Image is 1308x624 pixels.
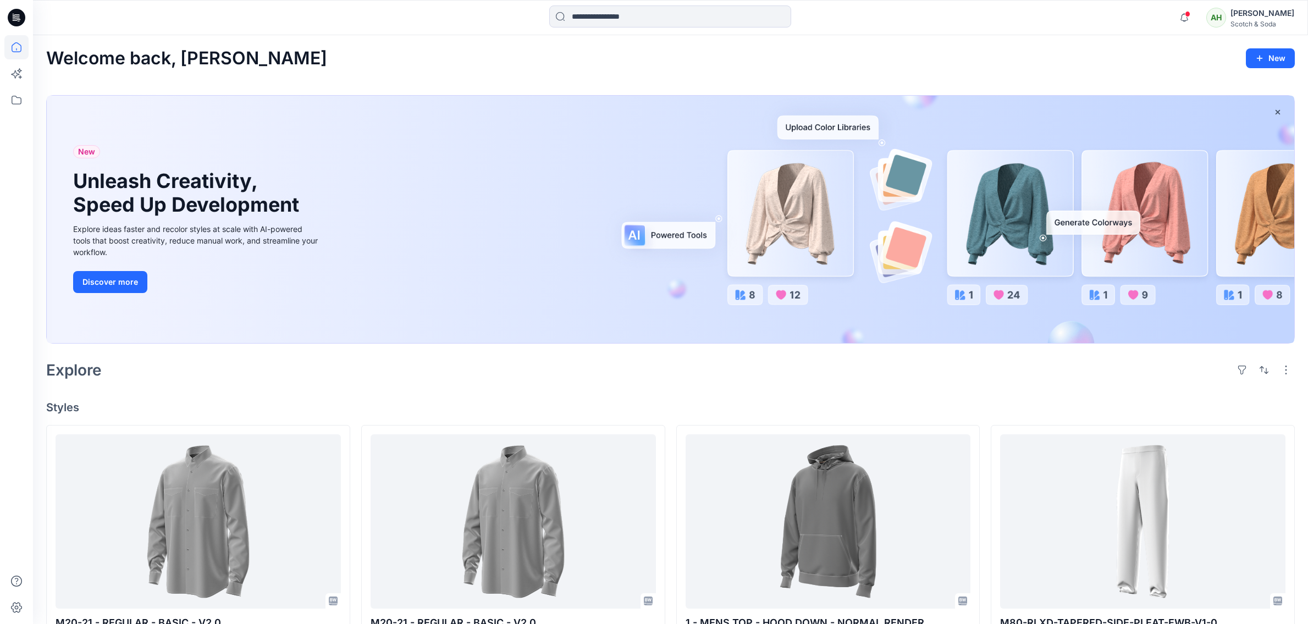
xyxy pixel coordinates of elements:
div: [PERSON_NAME] [1230,7,1294,20]
h2: Explore [46,361,102,379]
h2: Welcome back, [PERSON_NAME] [46,48,327,69]
div: AH [1206,8,1226,27]
a: 1 - MENS TOP - HOOD DOWN - NORMAL RENDER [686,434,971,609]
span: New [78,145,95,158]
h1: Unleash Creativity, Speed Up Development [73,169,304,217]
div: Scotch & Soda [1230,20,1294,28]
button: Discover more [73,271,147,293]
a: M20-21 - REGULAR - BASIC - V2.0 [371,434,656,609]
div: Explore ideas faster and recolor styles at scale with AI-powered tools that boost creativity, red... [73,223,321,258]
button: New [1246,48,1295,68]
a: M20-21 - REGULAR - BASIC - V2.0 [56,434,341,609]
a: Discover more [73,271,321,293]
a: M80-RLXD-TAPERED-SIDE-PLEAT-EWB-V1-0 [1000,434,1285,609]
h4: Styles [46,401,1295,414]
